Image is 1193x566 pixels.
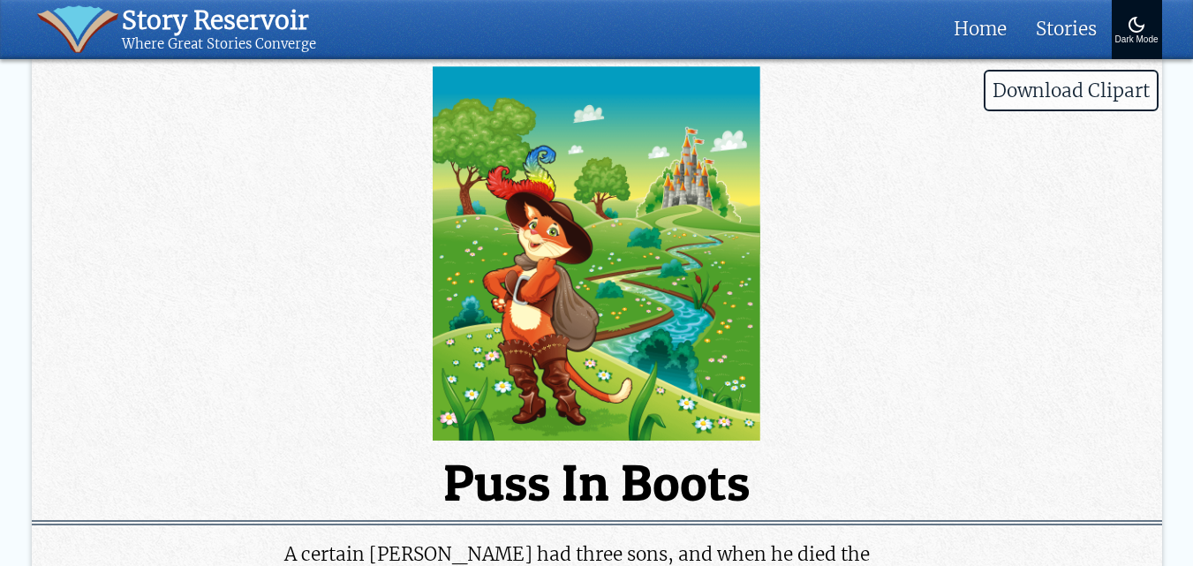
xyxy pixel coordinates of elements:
img: puss in boots in front of a castle. [32,66,1162,441]
h1: Puss In Boots [32,457,1162,509]
img: Turn On Dark Mode [1126,14,1147,35]
div: Story Reservoir [122,5,316,36]
div: Where Great Stories Converge [122,36,316,53]
div: Dark Mode [1115,35,1159,45]
span: Download Clipart [984,70,1159,111]
a: Download Clipart [32,422,1162,446]
img: icon of book with waver spilling out. [37,5,119,53]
